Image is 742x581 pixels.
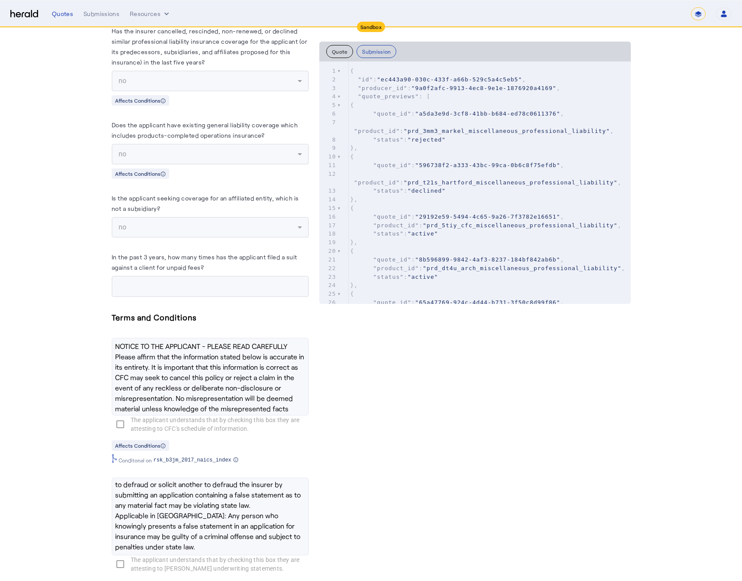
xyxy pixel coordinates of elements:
[319,238,337,247] div: 19
[357,45,396,58] button: Submission
[350,196,358,203] span: },
[319,298,337,307] div: 26
[411,85,556,91] span: "9a0f2afc-9913-4ec8-9e1e-1876920a4169"
[350,136,446,143] span: :
[350,85,561,91] span: : ,
[350,110,564,117] span: : ,
[408,187,446,194] span: "declined"
[112,311,309,324] h5: Terms and Conditions
[408,274,438,280] span: "active"
[404,179,617,186] span: "prd_t21s_hartford_miscellaneous_professional_liability"
[319,187,337,195] div: 13
[112,168,169,179] div: Affects Conditions
[319,67,337,75] div: 1
[319,204,337,213] div: 15
[415,256,560,263] span: "8b596899-9842-4af3-8237-184bf842ab6b"
[358,76,373,83] span: "id"
[112,440,169,451] div: Affects Conditions
[319,281,337,290] div: 24
[319,290,337,298] div: 25
[84,10,119,18] div: Submissions
[350,282,358,288] span: },
[319,195,337,204] div: 14
[319,152,337,161] div: 10
[319,229,337,238] div: 18
[112,121,298,139] label: Does the applicant have existing general liability coverage which includes products-completed ope...
[350,248,354,254] span: {
[354,179,400,186] span: "product_id"
[373,230,404,237] span: "status"
[119,457,152,464] span: Conditonal on
[319,264,337,273] div: 22
[319,92,337,101] div: 4
[350,274,438,280] span: :
[354,128,400,134] span: "product_id"
[373,110,411,117] span: "quote_id"
[319,75,337,84] div: 2
[10,10,38,18] img: Herald Logo
[112,253,297,271] label: In the past 3 years, how many times has the applicant filed a suit against a client for unpaid fees?
[358,93,419,100] span: "quote_previews"
[319,110,337,118] div: 6
[319,221,337,230] div: 17
[319,161,337,170] div: 11
[319,273,337,281] div: 23
[154,457,231,464] span: rsk_b3jm_2017_naics_index
[373,299,411,306] span: "quote_id"
[350,187,446,194] span: :
[373,187,404,194] span: "status"
[319,136,337,144] div: 8
[377,76,522,83] span: "ec443a90-030c-433f-a66b-529c5a4c5eb5"
[423,222,617,229] span: "prd_5tiy_cfc_miscellaneous_professional_liability"
[112,478,309,555] div: NOTICE TO THE APPLICANT - PLEASE READ CAREFULLY No fact, circumstance or situation indicating the...
[350,153,354,160] span: {
[52,10,73,18] div: Quotes
[319,101,337,110] div: 5
[319,144,337,152] div: 9
[415,110,560,117] span: "a5da3e9d-3cf8-41bb-b684-ed78c0611376"
[112,194,299,212] label: Is the applicant seeking coverage for an affiliated entity, which is not a subsidiary?
[319,247,337,255] div: 20
[350,299,564,306] span: : ,
[112,338,309,416] div: NOTICE TO THE APPLICANT - PLEASE READ CAREFULLY Please affirm that the information stated below i...
[373,265,419,271] span: "product_id"
[350,102,354,108] span: {
[319,118,337,127] div: 7
[373,213,411,220] span: "quote_id"
[415,162,560,168] span: "596738f2-a333-43bc-99ca-0b6c8f75efdb"
[350,205,354,211] span: {
[373,136,404,143] span: "status"
[319,61,631,304] herald-code-block: quote
[350,256,564,263] span: : ,
[373,222,419,229] span: "product_id"
[350,230,438,237] span: :
[358,85,408,91] span: "producer_id"
[112,95,169,106] div: Affects Conditions
[404,128,610,134] span: "prd_3mm3_markel_miscellaneous_professional_liability"
[350,213,564,220] span: : ,
[350,119,614,134] span: : ,
[130,10,171,18] button: Resources dropdown menu
[423,265,621,271] span: "prd_dt4u_arch_miscellaneous_professional_liability"
[350,222,622,229] span: : ,
[373,256,411,263] span: "quote_id"
[350,162,564,168] span: : ,
[350,290,354,297] span: {
[408,136,446,143] span: "rejected"
[350,68,354,74] span: {
[319,255,337,264] div: 21
[373,162,411,168] span: "quote_id"
[408,230,438,237] span: "active"
[319,170,337,178] div: 12
[350,93,430,100] span: : [
[319,84,337,93] div: 3
[326,45,353,58] button: Quote
[350,145,358,151] span: },
[415,213,560,220] span: "29192e59-5494-4c65-9a26-7f3782e16651"
[373,274,404,280] span: "status"
[415,299,560,306] span: "65a47769-924c-4d44-b731-3f50c8d99f86"
[350,239,358,245] span: },
[319,213,337,221] div: 16
[350,265,626,271] span: : ,
[350,171,622,186] span: : ,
